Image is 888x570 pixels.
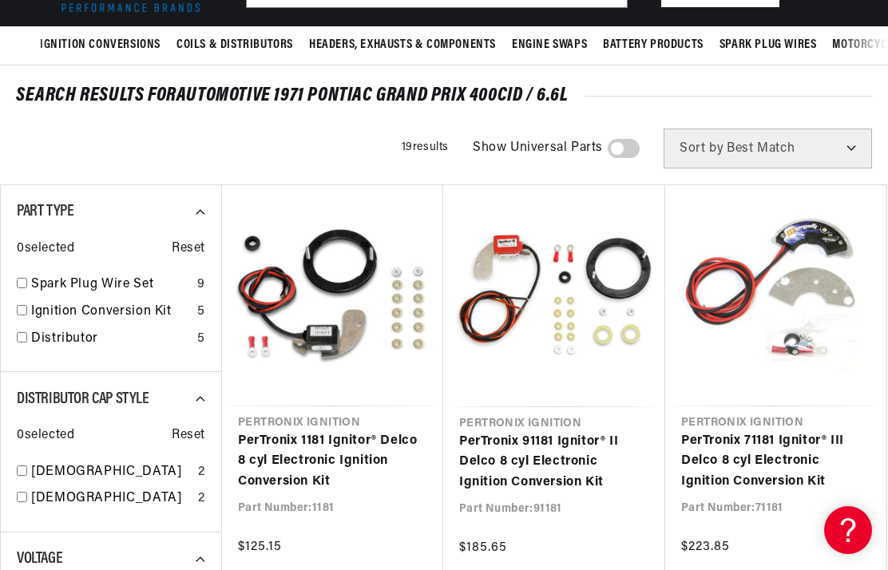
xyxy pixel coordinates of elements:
[603,37,704,53] span: Battery Products
[16,88,872,104] div: SEARCH RESULTS FOR Automotive 1971 Pontiac Grand Prix 400cid / 6.6L
[664,129,872,168] select: Sort by
[31,489,192,509] a: [DEMOGRAPHIC_DATA]
[31,302,191,323] a: Ignition Conversion Kit
[238,431,427,493] a: PerTronix 1181 Ignitor® Delco 8 cyl Electronic Ignition Conversion Kit
[176,37,293,53] span: Coils & Distributors
[712,26,825,64] summary: Spark Plug Wires
[198,462,205,483] div: 2
[172,239,205,259] span: Reset
[198,489,205,509] div: 2
[17,426,74,446] span: 0 selected
[595,26,712,64] summary: Battery Products
[17,239,74,259] span: 0 selected
[720,37,817,53] span: Spark Plug Wires
[197,302,205,323] div: 5
[17,391,149,407] span: Distributor Cap Style
[40,37,161,53] span: Ignition Conversions
[31,275,191,295] a: Spark Plug Wire Set
[402,141,449,153] span: 19 results
[40,26,168,64] summary: Ignition Conversions
[172,426,205,446] span: Reset
[459,432,649,493] a: PerTronix 91181 Ignitor® II Delco 8 cyl Electronic Ignition Conversion Kit
[301,26,504,64] summary: Headers, Exhausts & Components
[17,204,73,220] span: Part Type
[680,142,723,155] span: Sort by
[168,26,301,64] summary: Coils & Distributors
[17,551,62,567] span: Voltage
[31,329,191,350] a: Distributor
[197,329,205,350] div: 5
[473,138,603,159] span: Show Universal Parts
[309,37,496,53] span: Headers, Exhausts & Components
[197,275,205,295] div: 9
[504,26,595,64] summary: Engine Swaps
[512,37,587,53] span: Engine Swaps
[681,431,870,493] a: PerTronix 71181 Ignitor® III Delco 8 cyl Electronic Ignition Conversion Kit
[31,462,192,483] a: [DEMOGRAPHIC_DATA]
